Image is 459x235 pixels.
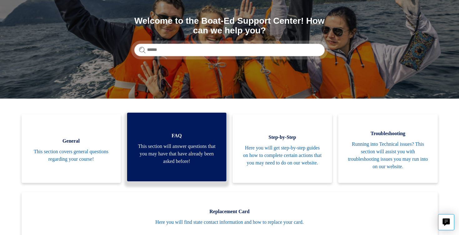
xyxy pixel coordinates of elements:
[338,114,437,183] a: Troubleshooting Running into Technical issues? This section will assist you with troubleshooting ...
[22,114,121,183] a: General This section covers general questions regarding your course!
[242,134,323,141] span: Step-by-Step
[127,113,226,181] a: FAQ This section will answer questions that you may have that have already been asked before!
[31,208,428,215] span: Replacement Card
[233,114,332,183] a: Step-by-Step Here you will get step-by-step guides on how to complete certain actions that you ma...
[31,148,111,163] span: This section covers general questions regarding your course!
[348,140,428,170] span: Running into Technical issues? This section will assist you with troubleshooting issues you may r...
[438,214,454,230] button: Live chat
[31,137,111,145] span: General
[134,44,325,56] input: Search
[134,16,325,36] h1: Welcome to the Boat-Ed Support Center! How can we help you?
[136,143,217,165] span: This section will answer questions that you may have that have already been asked before!
[136,132,217,140] span: FAQ
[31,218,428,226] span: Here you will find state contact information and how to replace your card.
[242,144,323,167] span: Here you will get step-by-step guides on how to complete certain actions that you may need to do ...
[348,130,428,137] span: Troubleshooting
